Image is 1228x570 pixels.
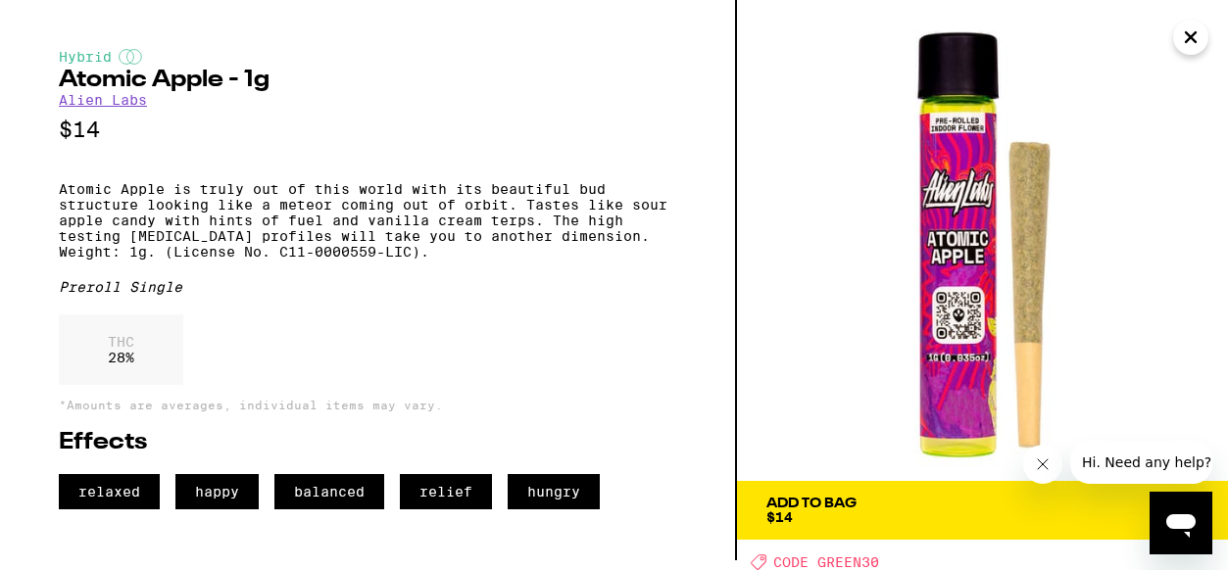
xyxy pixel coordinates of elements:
span: hungry [508,474,600,509]
div: 28 % [59,314,183,385]
a: Alien Labs [59,92,147,108]
h2: Effects [59,431,676,454]
img: hybridColor.svg [119,49,142,65]
iframe: Message from company [1070,441,1212,484]
div: Add To Bag [766,497,857,510]
button: Close [1173,20,1208,55]
span: CODE GREEN30 [773,554,879,570]
span: relief [400,474,492,509]
div: Preroll Single [59,279,676,295]
button: Add To Bag$14 [737,481,1228,540]
span: $14 [766,509,793,525]
p: Atomic Apple is truly out of this world with its beautiful bud structure looking like a meteor co... [59,181,676,260]
iframe: Close message [1023,445,1062,484]
span: happy [175,474,259,509]
div: Hybrid [59,49,676,65]
span: relaxed [59,474,160,509]
p: $14 [59,118,676,142]
iframe: Button to launch messaging window [1150,492,1212,554]
h2: Atomic Apple - 1g [59,69,676,92]
span: balanced [274,474,384,509]
p: *Amounts are averages, individual items may vary. [59,399,676,411]
p: THC [108,334,134,350]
